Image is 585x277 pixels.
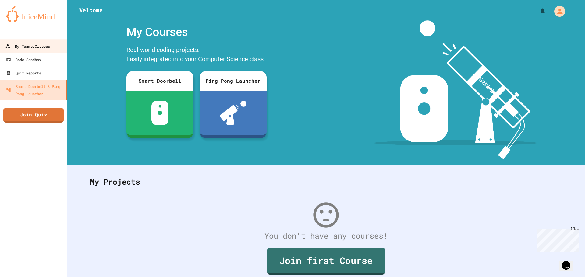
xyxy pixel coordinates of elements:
[559,253,579,271] iframe: chat widget
[5,43,50,50] div: My Teams/Classes
[126,71,193,91] div: Smart Doorbell
[3,108,64,123] a: Join Quiz
[534,226,579,252] iframe: chat widget
[123,44,270,67] div: Real-world coding projects. Easily integrated into your Computer Science class.
[84,170,568,194] div: My Projects
[267,248,385,275] a: Join first Course
[200,71,267,91] div: Ping Pong Launcher
[6,56,41,63] div: Code Sandbox
[2,2,42,39] div: Chat with us now!Close
[374,20,537,159] img: banner-image-my-projects.png
[548,4,567,18] div: My Account
[6,6,61,22] img: logo-orange.svg
[6,83,63,97] div: Smart Doorbell & Ping Pong Launcher
[528,6,548,16] div: My Notifications
[151,101,169,125] img: sdb-white.svg
[220,101,247,125] img: ppl-with-ball.png
[84,230,568,242] div: You don't have any courses!
[123,20,270,44] div: My Courses
[6,69,41,77] div: Quiz Reports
